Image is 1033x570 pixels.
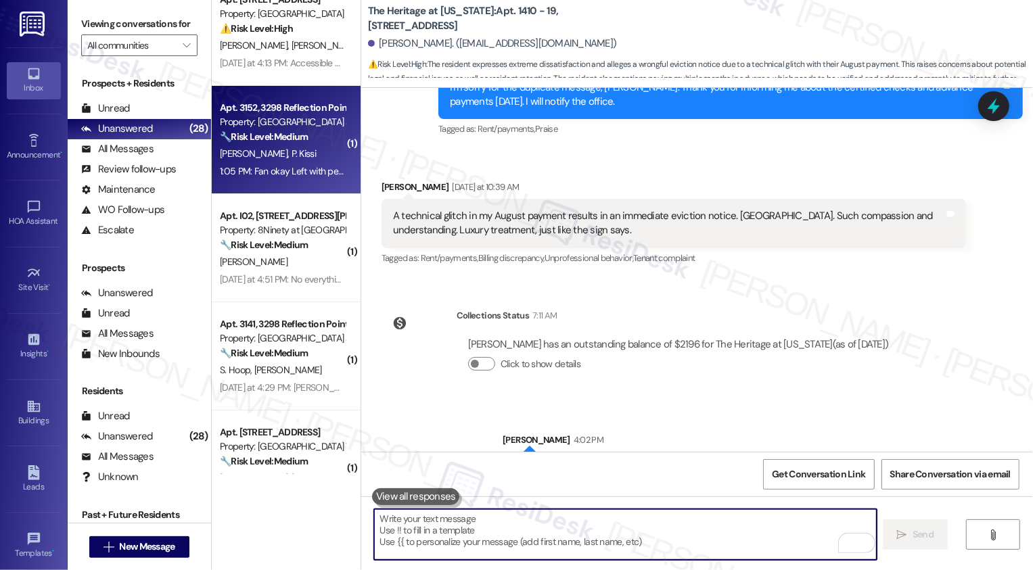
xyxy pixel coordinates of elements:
[570,433,603,447] div: 4:02 PM
[220,165,375,177] div: 1:05 PM: Fan okay Left with pest control
[772,467,865,481] span: Get Conversation Link
[81,223,134,237] div: Escalate
[68,76,211,91] div: Prospects + Residents
[220,147,292,160] span: [PERSON_NAME]
[52,546,54,556] span: •
[382,248,966,268] div: Tagged as:
[87,34,176,56] input: All communities
[890,467,1011,481] span: Share Conversation via email
[220,440,345,454] div: Property: [GEOGRAPHIC_DATA] Townhomes
[368,4,639,33] b: The Heritage at [US_STATE]: Apt. 1410 - 19, [STREET_ADDRESS]
[104,542,114,552] i: 
[291,39,359,51] span: [PERSON_NAME]
[220,130,308,143] strong: 🔧 Risk Level: Medium
[81,327,154,341] div: All Messages
[186,118,211,139] div: (28)
[220,455,308,467] strong: 🔧 Risk Level: Medium
[81,14,198,34] label: Viewing conversations for
[450,80,1001,110] div: I'm sorry for the duplicate message, [PERSON_NAME]. Thank you for informing me about the certifie...
[220,425,345,440] div: Apt. [STREET_ADDRESS]
[220,101,345,115] div: Apt. 3152, 3298 Reflection Pointe
[81,306,130,320] div: Unread
[89,536,189,558] button: New Message
[220,209,345,223] div: Apt. I02, [STREET_ADDRESS][PERSON_NAME]
[457,308,529,323] div: Collections Status
[220,472,292,484] span: [PERSON_NAME]
[254,364,322,376] span: [PERSON_NAME]
[220,273,398,285] div: [DATE] at 4:51 PM: No everything is fine thanks
[20,11,47,37] img: ResiDesk Logo
[503,433,1023,452] div: [PERSON_NAME]
[60,148,62,158] span: •
[545,252,633,264] span: Unprofessional behavior ,
[897,529,907,540] i: 
[183,40,190,51] i: 
[382,180,966,199] div: [PERSON_NAME]
[220,115,345,129] div: Property: [GEOGRAPHIC_DATA] at [GEOGRAPHIC_DATA]
[368,37,617,51] div: [PERSON_NAME]. ([EMAIL_ADDRESS][DOMAIN_NAME])
[7,395,61,431] a: Buildings
[291,147,315,160] span: P. Kissi
[291,472,359,484] span: [PERSON_NAME]
[81,429,153,444] div: Unanswered
[119,540,175,554] span: New Message
[883,519,948,550] button: Send
[220,39,292,51] span: [PERSON_NAME]
[220,22,293,34] strong: ⚠️ Risk Level: High
[7,527,61,564] a: Templates •
[763,459,874,490] button: Get Conversation Link
[81,203,164,217] div: WO Follow-ups
[7,195,61,232] a: HOA Assistant
[81,101,130,116] div: Unread
[81,286,153,300] div: Unanswered
[438,119,1023,139] div: Tagged as:
[49,281,51,290] span: •
[881,459,1019,490] button: Share Conversation via email
[68,261,211,275] div: Prospects
[220,331,345,346] div: Property: [GEOGRAPHIC_DATA] at [GEOGRAPHIC_DATA]
[421,252,478,264] span: Rent/payments ,
[220,7,345,21] div: Property: [GEOGRAPHIC_DATA]
[501,357,580,371] label: Click to show details
[393,209,944,238] div: A technical glitch in my August payment results in an immediate eviction notice. [GEOGRAPHIC_DATA...
[449,180,519,194] div: [DATE] at 10:39 AM
[220,347,308,359] strong: 🔧 Risk Level: Medium
[81,162,176,176] div: Review follow-ups
[68,384,211,398] div: Residents
[220,239,308,251] strong: 🔧 Risk Level: Medium
[220,223,345,237] div: Property: 8Ninety at [GEOGRAPHIC_DATA]
[81,347,160,361] div: New Inbounds
[220,317,345,331] div: Apt. 3141, 3298 Reflection Pointe
[529,308,557,323] div: 7:11 AM
[220,364,254,376] span: S. Hoop
[633,252,695,264] span: Tenant complaint
[7,62,61,99] a: Inbox
[81,409,130,423] div: Unread
[81,470,139,484] div: Unknown
[913,527,934,542] span: Send
[7,262,61,298] a: Site Visit •
[186,426,211,447] div: (28)
[374,509,877,560] textarea: To enrich screen reader interactions, please activate Accessibility in Grammarly extension settings
[81,183,156,197] div: Maintenance
[220,381,449,394] div: [DATE] at 4:29 PM: [PERSON_NAME] threw the items away
[988,529,998,540] i: 
[478,252,545,264] span: Billing discrepancy ,
[81,450,154,464] div: All Messages
[468,337,889,352] div: [PERSON_NAME] has an outstanding balance of $2196 for The Heritage at [US_STATE] (as of [DATE])
[368,59,426,70] strong: ⚠️ Risk Level: High
[7,328,61,364] a: Insights •
[68,508,211,522] div: Past + Future Residents
[535,123,557,135] span: Praise
[478,123,535,135] span: Rent/payments ,
[81,142,154,156] div: All Messages
[220,256,288,268] span: [PERSON_NAME]
[81,122,153,136] div: Unanswered
[368,57,1033,101] span: : The resident expresses extreme dissatisfaction and alleges a wrongful eviction notice due to a ...
[47,347,49,356] span: •
[7,461,61,498] a: Leads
